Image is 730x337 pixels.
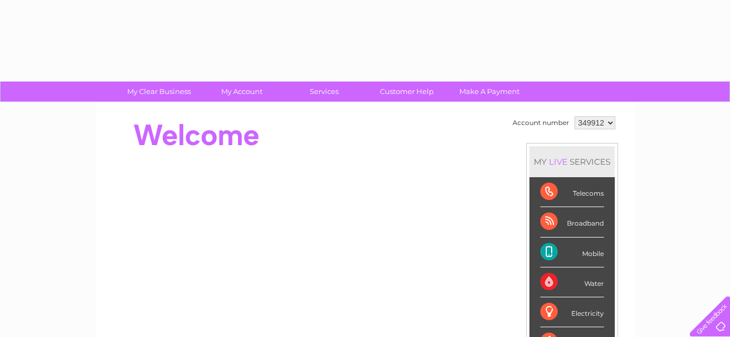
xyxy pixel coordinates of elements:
a: My Clear Business [114,82,204,102]
a: Make A Payment [445,82,534,102]
a: My Account [197,82,286,102]
div: Electricity [540,297,604,327]
div: MY SERVICES [529,146,615,177]
div: Water [540,267,604,297]
a: Services [279,82,369,102]
div: Mobile [540,238,604,267]
div: Broadband [540,207,604,237]
div: Telecoms [540,177,604,207]
td: Account number [510,114,572,132]
a: Customer Help [362,82,452,102]
div: LIVE [547,157,570,167]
